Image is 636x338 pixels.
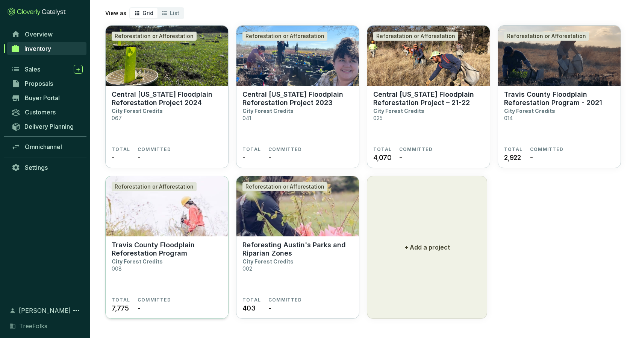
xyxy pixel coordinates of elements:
span: Proposals [25,80,53,87]
a: Inventory [7,42,86,55]
img: Central Texas Floodplain Reforestation Project – 21-22 [367,26,490,86]
img: Travis County Floodplain Reforestation Program [106,176,228,236]
p: City Forest Credits [373,108,424,114]
span: COMMITTED [399,146,433,152]
div: Reforestation or Afforestation [242,182,327,191]
a: Customers [8,106,86,119]
span: COMMITTED [268,146,302,152]
img: Central Texas Floodplain Reforestation Project 2024 [106,26,228,86]
span: - [242,152,245,163]
p: 008 [112,265,122,272]
span: 7,775 [112,303,129,313]
span: TOTAL [373,146,392,152]
span: Grid [142,10,153,16]
button: + Add a project [367,176,487,319]
a: Central Texas Floodplain Reforestation Project 2024Reforestation or AfforestationCentral [US_STAT... [105,25,229,168]
div: Reforestation or Afforestation [112,182,197,191]
span: - [138,152,141,163]
a: Central Texas Floodplain Reforestation Project – 21-22Reforestation or AfforestationCentral [US_S... [367,25,490,168]
span: TOTAL [112,297,130,303]
p: City Forest Credits [242,108,294,114]
img: Central Texas Floodplain Reforestation Project 2023 [236,26,359,86]
span: TOTAL [242,146,261,152]
span: 2,922 [504,152,521,163]
p: 041 [242,115,251,121]
span: - [399,152,402,163]
span: - [112,152,115,163]
span: Delivery Planning [24,123,74,130]
span: TOTAL [112,146,130,152]
div: Reforestation or Afforestation [373,32,458,41]
span: COMMITTED [268,297,302,303]
a: Reforesting Austin's Parks and Riparian ZonesReforestation or AfforestationReforesting Austin's P... [236,176,359,319]
div: Reforestation or Afforestation [504,32,589,41]
span: Customers [25,108,56,116]
p: City Forest Credits [112,108,163,114]
span: Settings [25,164,48,171]
p: Central [US_STATE] Floodplain Reforestation Project 2023 [242,90,353,107]
span: TreeFolks [19,321,47,330]
span: TOTAL [242,297,261,303]
span: 4,070 [373,152,392,163]
img: Reforesting Austin's Parks and Riparian Zones [236,176,359,236]
span: COMMITTED [138,146,171,152]
a: Sales [8,63,86,76]
p: 067 [112,115,122,121]
a: Delivery Planning [8,120,86,132]
p: Travis County Floodplain Reforestation Program [112,241,222,257]
p: View as [105,9,126,17]
p: + Add a project [404,243,450,252]
span: - [268,303,271,313]
a: Buyer Portal [8,91,86,104]
span: Omnichannel [25,143,62,151]
p: 014 [504,115,513,121]
a: Central Texas Floodplain Reforestation Project 2023Reforestation or AfforestationCentral [US_STAT... [236,25,359,168]
span: Sales [25,65,40,73]
a: Travis County Floodplain Reforestation Program - 2021Reforestation or AfforestationTravis County ... [498,25,621,168]
span: - [530,152,533,163]
span: Overview [25,30,53,38]
p: City Forest Credits [112,258,163,265]
span: [PERSON_NAME] [19,306,71,315]
p: Reforesting Austin's Parks and Riparian Zones [242,241,353,257]
p: Travis County Floodplain Reforestation Program - 2021 [504,90,615,107]
div: segmented control [129,7,184,19]
p: 025 [373,115,383,121]
div: Reforestation or Afforestation [242,32,327,41]
div: Reforestation or Afforestation [112,32,197,41]
span: List [170,10,179,16]
span: TOTAL [504,146,522,152]
span: Inventory [24,45,51,52]
span: 403 [242,303,255,313]
span: - [268,152,271,163]
img: Travis County Floodplain Reforestation Program - 2021 [498,26,621,86]
span: - [138,303,141,313]
p: 002 [242,265,252,272]
p: Central [US_STATE] Floodplain Reforestation Project – 21-22 [373,90,484,107]
a: Overview [8,28,86,41]
a: Travis County Floodplain Reforestation ProgramReforestation or AfforestationTravis County Floodpl... [105,176,229,319]
span: COMMITTED [138,297,171,303]
span: Buyer Portal [25,94,60,102]
a: Proposals [8,77,86,90]
a: Settings [8,161,86,174]
p: City Forest Credits [504,108,555,114]
span: COMMITTED [530,146,563,152]
a: Omnichannel [8,140,86,153]
p: City Forest Credits [242,258,294,265]
p: Central [US_STATE] Floodplain Reforestation Project 2024 [112,90,222,107]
